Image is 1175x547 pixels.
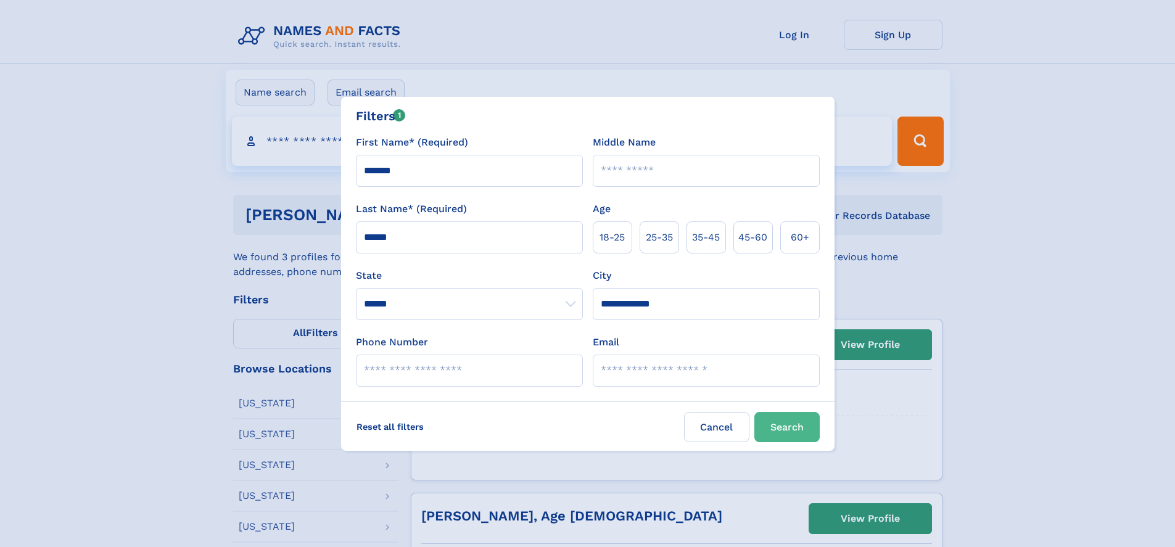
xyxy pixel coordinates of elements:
[684,412,749,442] label: Cancel
[646,230,673,245] span: 25‑35
[593,268,611,283] label: City
[754,412,820,442] button: Search
[738,230,767,245] span: 45‑60
[600,230,625,245] span: 18‑25
[356,202,467,216] label: Last Name* (Required)
[692,230,720,245] span: 35‑45
[593,135,656,150] label: Middle Name
[593,202,611,216] label: Age
[593,335,619,350] label: Email
[356,335,428,350] label: Phone Number
[356,135,468,150] label: First Name* (Required)
[356,268,583,283] label: State
[348,412,432,442] label: Reset all filters
[791,230,809,245] span: 60+
[356,107,406,125] div: Filters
